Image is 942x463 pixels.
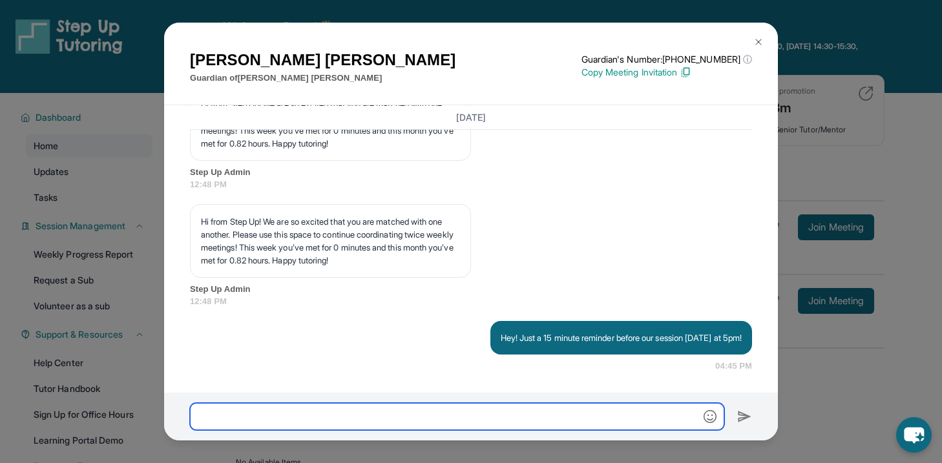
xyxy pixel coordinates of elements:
span: Step Up Admin [190,166,752,179]
img: Close Icon [753,37,764,47]
h1: [PERSON_NAME] [PERSON_NAME] [190,48,455,72]
p: Guardian's Number: [PHONE_NUMBER] [581,53,752,66]
img: Emoji [704,410,717,423]
span: 04:45 PM [715,360,752,373]
span: 12:48 PM [190,178,752,191]
p: Hi from Step Up! We are so excited that you are matched with one another. Please use this space t... [201,215,460,267]
img: Send icon [737,409,752,424]
p: Copy Meeting Invitation [581,66,752,79]
span: 12:48 PM [190,295,752,308]
p: Hey! Just a 15 minute reminder before our session [DATE] at 5pm! [501,331,742,344]
span: Step Up Admin [190,283,752,296]
img: Copy Icon [680,67,691,78]
span: ⓘ [743,53,752,66]
button: chat-button [896,417,932,453]
h3: [DATE] [190,110,752,123]
p: Guardian of [PERSON_NAME] [PERSON_NAME] [190,72,455,85]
